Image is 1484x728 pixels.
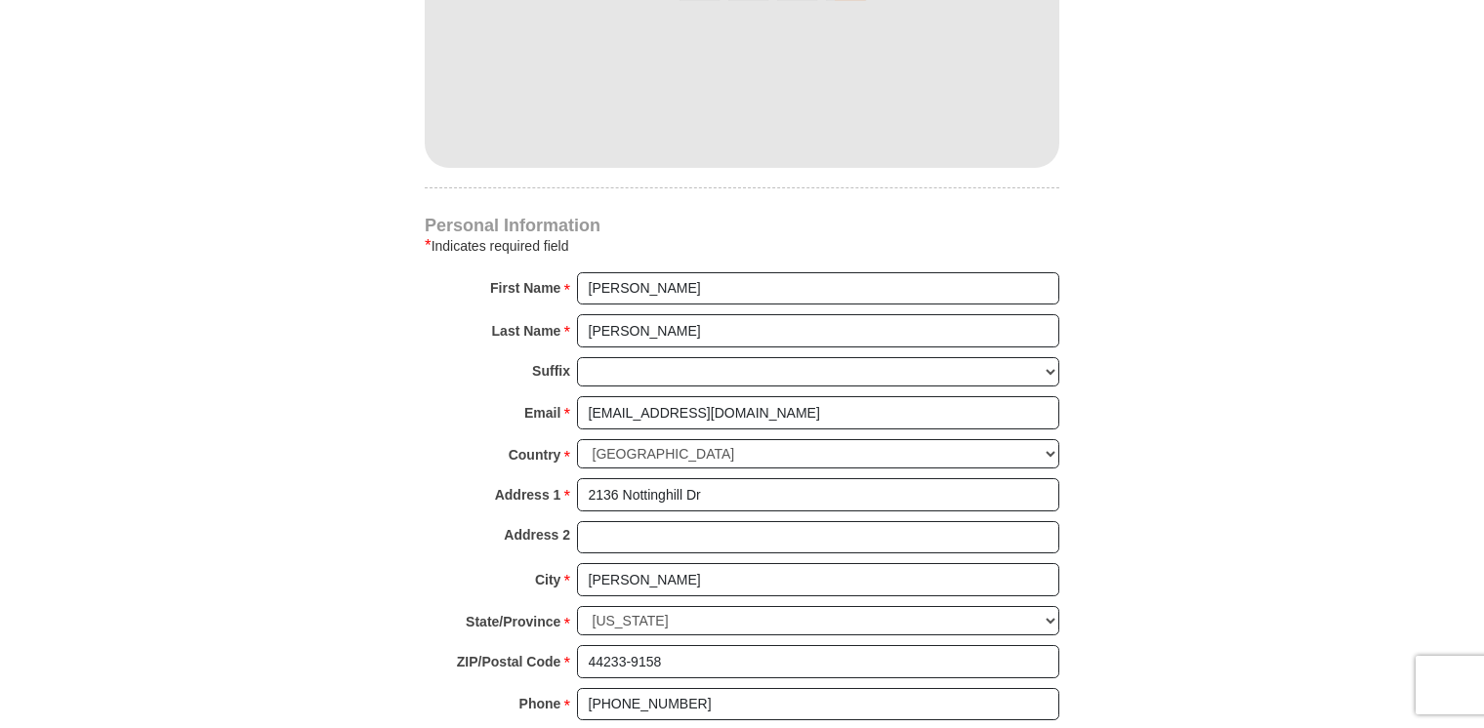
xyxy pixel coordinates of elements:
strong: City [535,566,560,593]
div: Indicates required field [425,234,1059,258]
strong: First Name [490,274,560,302]
strong: Address 2 [504,521,570,548]
strong: Phone [519,690,561,717]
strong: Suffix [532,357,570,384]
strong: State/Province [466,608,560,635]
strong: Country [509,441,561,468]
strong: ZIP/Postal Code [457,648,561,675]
strong: Last Name [492,317,561,344]
strong: Email [524,399,560,426]
strong: Address 1 [495,481,561,508]
h4: Personal Information [425,218,1059,233]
